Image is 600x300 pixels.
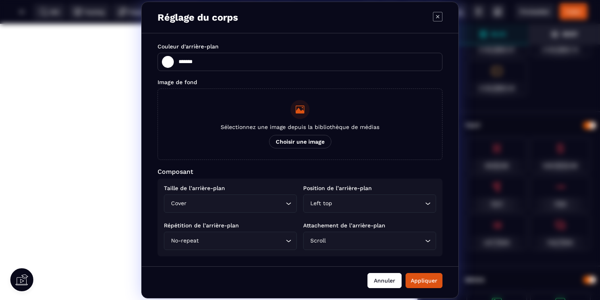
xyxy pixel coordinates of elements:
span: Left top [308,199,334,208]
p: Attachement de l’arrière-plan [303,222,436,229]
button: Annuler [367,273,402,288]
div: + Drag and drop your first element here [161,16,256,37]
p: Image de fond [158,79,442,85]
div: Appliquer [411,277,437,285]
div: Search for option [164,194,297,213]
input: Search for option [188,199,284,208]
button: Appliquer [406,273,442,288]
span: No-repeat [169,237,200,245]
span: Choisir une image [269,135,331,148]
span: Scroll [308,237,327,245]
p: Réglage du corps [158,12,238,23]
span: Cover [169,199,188,208]
span: Sélectionnez une image depuis la bibliothèque de médias [221,124,379,130]
button: Sélectionnez une image depuis la bibliothèque de médiasChoisir une image [158,88,442,160]
div: Search for option [303,232,436,250]
input: Search for option [200,237,284,245]
div: Search for option [164,232,297,250]
p: Répétition de l’arrière-plan [164,222,297,229]
p: Couleur d'arrière-plan [158,43,442,50]
p: Taille de l’arrière-plan [164,185,297,191]
input: Search for option [327,237,423,245]
p: Composant [158,168,442,175]
p: Position de l’arrière-plan [303,185,436,191]
div: Search for option [303,194,436,213]
input: Search for option [334,199,423,208]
